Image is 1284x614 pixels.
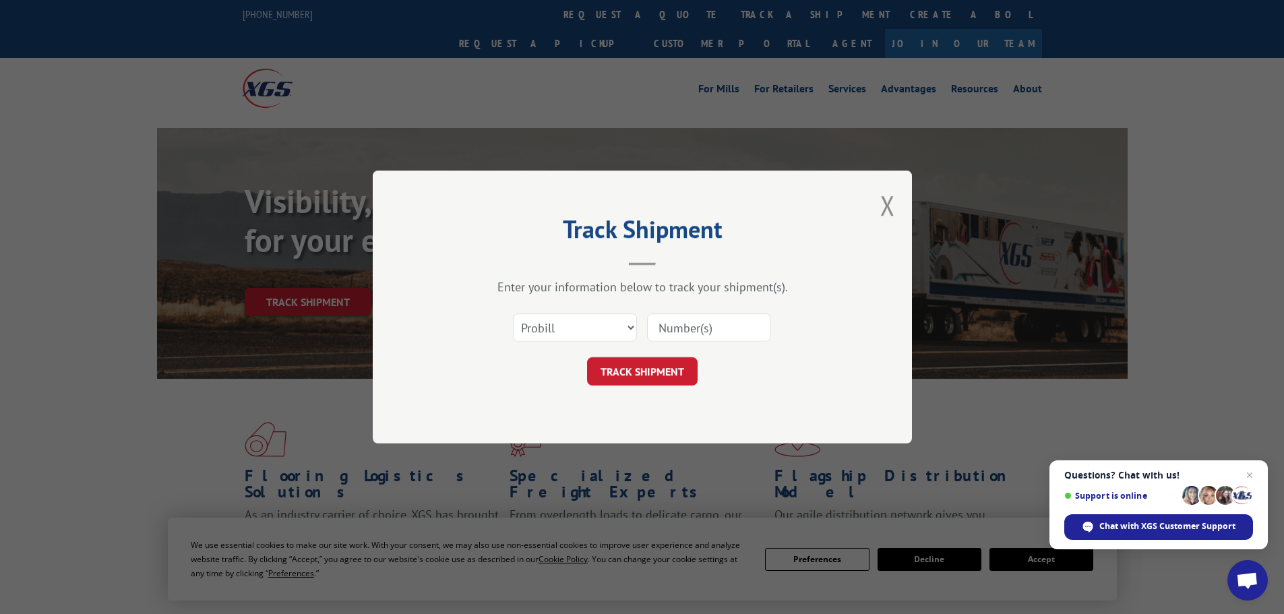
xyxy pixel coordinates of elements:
[587,357,698,386] button: TRACK SHIPMENT
[647,313,771,342] input: Number(s)
[440,279,845,295] div: Enter your information below to track your shipment(s).
[1064,470,1253,481] span: Questions? Chat with us!
[1227,560,1268,601] div: Open chat
[1099,520,1235,532] span: Chat with XGS Customer Support
[1242,467,1258,483] span: Close chat
[1064,514,1253,540] div: Chat with XGS Customer Support
[440,220,845,245] h2: Track Shipment
[880,187,895,223] button: Close modal
[1064,491,1178,501] span: Support is online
